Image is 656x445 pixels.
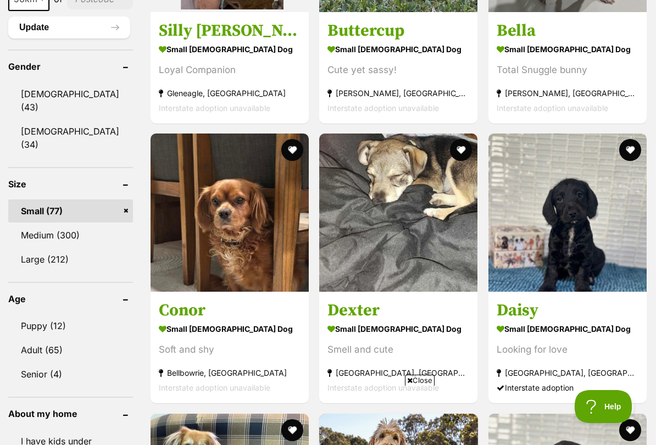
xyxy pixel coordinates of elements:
[327,20,469,41] h3: Buttercup
[497,62,638,77] div: Total Snuggle bunny
[8,363,133,386] a: Senior (4)
[497,103,608,112] span: Interstate adoption unavailable
[151,12,309,123] a: Silly [PERSON_NAME] small [DEMOGRAPHIC_DATA] Dog Loyal Companion Gleneagle, [GEOGRAPHIC_DATA] Int...
[488,133,647,292] img: Daisy - Poodle (Toy) x Dachshund Dog
[497,365,638,380] strong: [GEOGRAPHIC_DATA], [GEOGRAPHIC_DATA]
[8,224,133,247] a: Medium (300)
[327,85,469,100] strong: [PERSON_NAME], [GEOGRAPHIC_DATA]
[281,139,303,161] button: favourite
[62,390,594,440] iframe: Advertisement
[327,103,439,112] span: Interstate adoption unavailable
[8,409,133,419] header: About my home
[488,292,647,403] a: Daisy small [DEMOGRAPHIC_DATA] Dog Looking for love [GEOGRAPHIC_DATA], [GEOGRAPHIC_DATA] Intersta...
[8,179,133,189] header: Size
[159,342,301,357] div: Soft and shy
[619,419,641,441] button: favourite
[327,62,469,77] div: Cute yet sassy!
[159,300,301,321] h3: Conor
[497,300,638,321] h3: Daisy
[159,383,270,392] span: Interstate adoption unavailable
[8,248,133,271] a: Large (212)
[319,12,477,123] a: Buttercup small [DEMOGRAPHIC_DATA] Dog Cute yet sassy! [PERSON_NAME], [GEOGRAPHIC_DATA] Interstat...
[497,321,638,337] strong: small [DEMOGRAPHIC_DATA] Dog
[619,139,641,161] button: favourite
[327,321,469,337] strong: small [DEMOGRAPHIC_DATA] Dog
[327,383,439,392] span: Interstate adoption unavailable
[575,390,634,423] iframe: Help Scout Beacon - Open
[151,133,309,292] img: Conor - Cavalier King Charles Spaniel Dog
[488,12,647,123] a: Bella small [DEMOGRAPHIC_DATA] Dog Total Snuggle bunny [PERSON_NAME], [GEOGRAPHIC_DATA] Interstat...
[8,82,133,119] a: [DEMOGRAPHIC_DATA] (43)
[327,365,469,380] strong: [GEOGRAPHIC_DATA], [GEOGRAPHIC_DATA]
[151,292,309,403] a: Conor small [DEMOGRAPHIC_DATA] Dog Soft and shy Bellbowrie, [GEOGRAPHIC_DATA] Interstate adoption...
[327,342,469,357] div: Smell and cute
[327,41,469,57] strong: small [DEMOGRAPHIC_DATA] Dog
[159,85,301,100] strong: Gleneagle, [GEOGRAPHIC_DATA]
[159,20,301,41] h3: Silly [PERSON_NAME]
[159,62,301,77] div: Loyal Companion
[8,62,133,71] header: Gender
[159,365,301,380] strong: Bellbowrie, [GEOGRAPHIC_DATA]
[8,314,133,337] a: Puppy (12)
[8,120,133,156] a: [DEMOGRAPHIC_DATA] (34)
[497,20,638,41] h3: Bella
[497,85,638,100] strong: [PERSON_NAME], [GEOGRAPHIC_DATA]
[8,16,130,38] button: Update
[327,300,469,321] h3: Dexter
[405,375,435,386] span: Close
[497,41,638,57] strong: small [DEMOGRAPHIC_DATA] Dog
[319,133,477,292] img: Dexter - Fox Terrier (Miniature) x Australian Silky Terrier Dog
[497,342,638,357] div: Looking for love
[8,338,133,361] a: Adult (65)
[8,294,133,304] header: Age
[8,199,133,222] a: Small (77)
[159,103,270,112] span: Interstate adoption unavailable
[451,139,472,161] button: favourite
[319,292,477,403] a: Dexter small [DEMOGRAPHIC_DATA] Dog Smell and cute [GEOGRAPHIC_DATA], [GEOGRAPHIC_DATA] Interstat...
[159,41,301,57] strong: small [DEMOGRAPHIC_DATA] Dog
[159,321,301,337] strong: small [DEMOGRAPHIC_DATA] Dog
[497,380,638,395] div: Interstate adoption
